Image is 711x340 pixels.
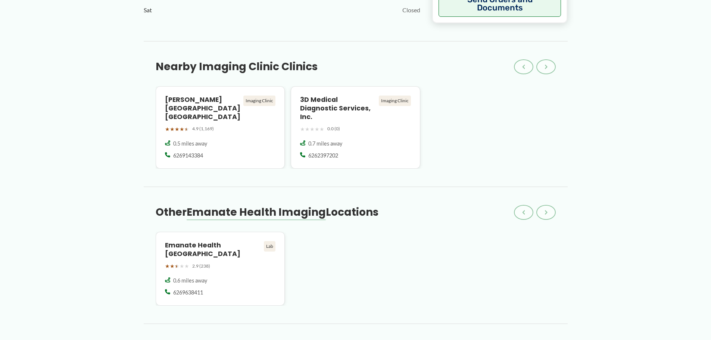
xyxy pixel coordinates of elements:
[291,86,420,169] a: 3D Medical Diagnostic Services, Inc. Imaging Clinic ★★★★★ 0.0 (0) 0.7 miles away 6262397202
[173,140,207,147] span: 0.5 miles away
[175,261,180,271] span: ★
[536,59,556,74] button: ›
[156,232,285,306] a: Emanate Health [GEOGRAPHIC_DATA] Lab ★★★★★ 2.9 (238) 0.6 miles away 6269638411
[156,60,318,74] h3: Nearby Imaging Clinic Clinics
[536,205,556,220] button: ›
[308,140,342,147] span: 0.7 miles away
[184,261,189,271] span: ★
[514,205,533,220] button: ‹
[310,124,315,134] span: ★
[173,289,203,296] span: 6269638411
[327,125,340,133] span: 0.0 (0)
[192,262,210,270] span: 2.9 (238)
[300,124,305,134] span: ★
[545,62,548,71] span: ›
[545,208,548,217] span: ›
[305,124,310,134] span: ★
[170,124,175,134] span: ★
[300,96,376,121] h4: 3D Medical Diagnostic Services, Inc.
[173,277,207,284] span: 0.6 miles away
[379,96,411,106] div: Imaging Clinic
[180,124,184,134] span: ★
[514,59,533,74] button: ‹
[165,241,261,258] h4: Emanate Health [GEOGRAPHIC_DATA]
[522,62,525,71] span: ‹
[175,124,180,134] span: ★
[192,125,214,133] span: 4.9 (1,169)
[173,152,203,159] span: 6269143384
[156,86,285,169] a: [PERSON_NAME] [GEOGRAPHIC_DATA] [GEOGRAPHIC_DATA] Imaging Clinic ★★★★★ 4.9 (1,169) 0.5 miles away...
[319,124,324,134] span: ★
[402,4,420,16] span: Closed
[308,152,338,159] span: 6262397202
[184,124,189,134] span: ★
[243,96,275,106] div: Imaging Clinic
[170,261,175,271] span: ★
[165,261,170,271] span: ★
[315,124,319,134] span: ★
[144,4,152,16] span: Sat
[187,205,326,219] span: Emanate Health Imaging
[180,261,184,271] span: ★
[165,96,241,121] h4: [PERSON_NAME] [GEOGRAPHIC_DATA] [GEOGRAPHIC_DATA]
[522,208,525,217] span: ‹
[165,124,170,134] span: ★
[156,206,378,219] h3: Other Locations
[264,241,275,252] div: Lab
